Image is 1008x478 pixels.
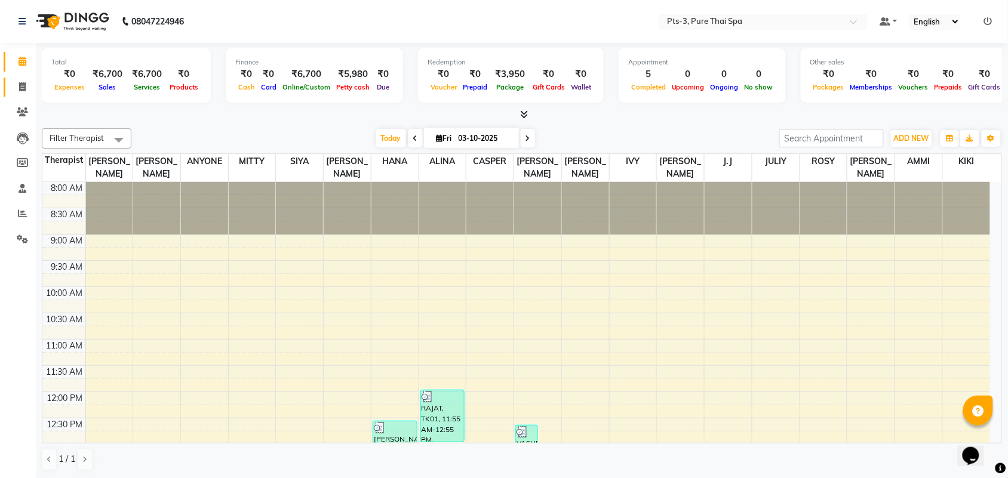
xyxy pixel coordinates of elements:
[810,67,847,81] div: ₹0
[493,83,527,91] span: Package
[167,67,201,81] div: ₹0
[894,134,929,143] span: ADD NEW
[428,83,460,91] span: Voucher
[708,83,742,91] span: Ongoing
[628,83,669,91] span: Completed
[181,154,228,169] span: ANYONE
[333,83,373,91] span: Petty cash
[490,67,530,81] div: ₹3,950
[742,67,776,81] div: 0
[742,83,776,91] span: No show
[86,154,133,181] span: [PERSON_NAME]
[568,67,594,81] div: ₹0
[279,83,333,91] span: Online/Custom
[752,154,800,169] span: JULIY
[530,83,568,91] span: Gift Cards
[434,134,455,143] span: Fri
[428,57,594,67] div: Redemption
[324,154,371,181] span: [PERSON_NAME]
[30,5,112,38] img: logo
[421,390,465,442] div: RAJAT, TK01, 11:55 AM-12:55 PM, INTENSE MUSCLE THERAPY 60min.
[44,366,85,378] div: 11:30 AM
[460,67,490,81] div: ₹0
[657,154,704,181] span: [PERSON_NAME]
[131,5,184,38] b: 08047224946
[376,129,406,147] span: Today
[455,129,515,147] input: 2025-10-03
[466,154,514,169] span: CASPER
[235,67,258,81] div: ₹0
[779,129,884,147] input: Search Appointment
[428,67,460,81] div: ₹0
[568,83,594,91] span: Wallet
[895,154,942,169] span: AMMI
[49,182,85,195] div: 8:00 AM
[932,67,966,81] div: ₹0
[810,83,847,91] span: Packages
[229,154,276,169] span: MITTY
[51,57,201,67] div: Total
[628,57,776,67] div: Appointment
[562,154,609,181] span: [PERSON_NAME]
[49,261,85,273] div: 9:30 AM
[258,67,279,81] div: ₹0
[131,83,163,91] span: Services
[333,67,373,81] div: ₹5,980
[943,154,990,169] span: KIKI
[88,67,127,81] div: ₹6,700
[371,154,419,169] span: HANA
[966,83,1004,91] span: Gift Cards
[800,154,847,169] span: ROSY
[966,67,1004,81] div: ₹0
[628,67,669,81] div: 5
[530,67,568,81] div: ₹0
[279,67,333,81] div: ₹6,700
[847,83,896,91] span: Memberships
[96,83,119,91] span: Sales
[669,83,708,91] span: Upcoming
[45,418,85,431] div: 12:30 PM
[896,83,932,91] span: Vouchers
[51,83,88,91] span: Expenses
[419,154,466,169] span: ALINA
[51,67,88,81] div: ₹0
[891,130,932,147] button: ADD NEW
[167,83,201,91] span: Products
[896,67,932,81] div: ₹0
[50,133,104,143] span: Filter Therapist
[45,392,85,405] div: 12:00 PM
[235,57,394,67] div: Finance
[44,340,85,352] div: 11:00 AM
[44,287,85,300] div: 10:00 AM
[958,430,996,466] iframe: chat widget
[669,67,708,81] div: 0
[460,83,490,91] span: Prepaid
[235,83,258,91] span: Cash
[810,57,1004,67] div: Other sales
[133,154,180,181] span: [PERSON_NAME]
[847,154,895,181] span: [PERSON_NAME]
[374,83,392,91] span: Due
[49,208,85,221] div: 8:30 AM
[42,154,85,166] div: Therapist
[373,67,394,81] div: ₹0
[276,154,323,169] span: SIYA
[49,235,85,247] div: 9:00 AM
[932,83,966,91] span: Prepaids
[59,453,75,465] span: 1 / 1
[127,67,167,81] div: ₹6,700
[705,154,752,169] span: J.J
[610,154,657,169] span: IVY
[708,67,742,81] div: 0
[44,313,85,326] div: 10:30 AM
[847,67,896,81] div: ₹0
[258,83,279,91] span: Card
[514,154,561,181] span: [PERSON_NAME]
